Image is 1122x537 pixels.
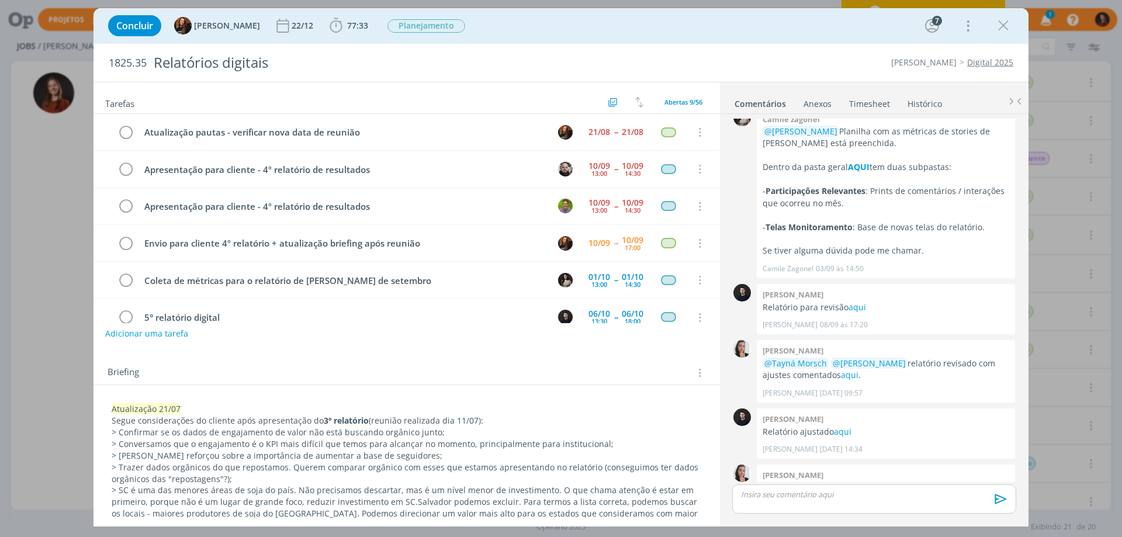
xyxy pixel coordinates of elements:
p: - : Base de novas telas do relatório. [763,221,1009,233]
span: @Tayná Morsch [764,482,827,493]
div: Atualização pautas - verificar nova data de reunião [139,125,547,140]
span: conseguimos ter dados orgânicos das "repostagens"?); [112,462,701,484]
img: C [733,340,751,358]
div: Envio para cliente 4º relatório + atualização briefing após reunião [139,236,547,251]
a: aqui [841,369,858,380]
span: [PERSON_NAME] [194,22,260,30]
img: T [558,236,573,251]
a: aqui [976,482,994,493]
div: 10/09 [622,162,643,170]
a: aqui [834,426,851,437]
b: Camile zagonel [763,114,820,124]
a: Comentários [734,93,787,110]
span: @Tayná Morsch [764,358,827,369]
img: C [733,465,751,482]
div: 21/08 [588,128,610,136]
a: Histórico [907,93,943,110]
span: Briefing [108,365,139,380]
strong: 3º relatório [324,415,369,426]
span: -- [614,128,618,136]
span: Salvador podemos excluir. Para termos a lista correta, podemos buscar os locais - maiores produto... [112,496,699,519]
span: Atualização 21/07 [112,403,181,414]
div: 06/10 [588,310,610,318]
button: C [556,309,574,326]
button: T[PERSON_NAME] [174,17,260,34]
div: 13:00 [591,170,607,176]
a: Timesheet [849,93,891,110]
div: dialog [93,8,1028,526]
p: Dentro da pasta geral tem duas subpastas: [763,161,1009,173]
a: [PERSON_NAME] [891,57,957,68]
p: > Trazer dados orgânicos do que repostamos. Querem comparar orgânico com esses que estamos aprese... [112,462,702,485]
p: relatório revisado com ajustes comentados . [763,358,1009,382]
div: Apresentação para cliente - 4º relatório de resultados [139,199,547,214]
p: Relatório ajustado [763,426,1009,438]
span: 03/09 às 14:50 [816,264,864,274]
div: 17:00 [625,244,640,251]
button: Adicionar uma tarefa [105,323,189,344]
p: > [PERSON_NAME] reforçou sobre a importância de aumentar a base de seguidores; [112,450,702,462]
span: -- [614,239,618,247]
img: T [174,17,192,34]
p: > SC é uma das menores áreas de soja do país. Não precisamos descartar, mas é um nível menor de i... [112,484,702,531]
p: Camile Zagonel [763,264,813,274]
span: 1825.35 [109,57,147,70]
span: [DATE] 14:34 [820,444,863,455]
p: Planilha com as métricas de stories de [PERSON_NAME] está preenchida. [763,126,1009,150]
div: 14:30 [625,281,640,287]
p: [PERSON_NAME] [763,444,818,455]
p: > Confirmar se os dados de engajamento de valor não está buscando orgânico junto; [112,427,702,438]
button: 77:33 [327,16,371,35]
strong: Participações Relevantes [766,185,865,196]
b: [PERSON_NAME] [763,414,823,424]
span: Concluir [116,21,153,30]
span: 77:33 [347,20,368,31]
a: Digital 2025 [967,57,1013,68]
strong: Telas Monitoramento [766,221,853,233]
div: 10/09 [588,162,610,170]
div: 13:00 [591,281,607,287]
p: - : Prints de comentários / interações que ocorreu no mês. [763,185,1009,209]
img: arrow-down-up.svg [635,97,643,108]
a: AQUI [848,161,870,172]
span: Abertas 9/56 [664,98,702,106]
span: (reunião realizada dia 11/07): [369,415,483,426]
span: -- [614,202,618,210]
p: [PERSON_NAME] [763,388,818,399]
div: 7 [932,16,942,26]
span: @[PERSON_NAME] [833,358,906,369]
div: 10/09 [588,239,610,247]
p: Se tiver alguma dúvida pode me chamar. [763,245,1009,257]
span: @[PERSON_NAME] [764,126,837,137]
div: 22/12 [292,22,316,30]
button: Concluir [108,15,161,36]
button: C [556,271,574,289]
button: T [556,198,574,215]
img: C [558,310,573,324]
span: [DATE] 09:57 [820,388,863,399]
p: [PERSON_NAME] [763,320,818,330]
p: relatório revisado . [763,482,1009,494]
a: aqui [849,302,866,313]
p: Relatório para revisão [763,302,1009,313]
img: T [558,199,573,213]
div: 10/09 [622,199,643,207]
div: 18:00 [625,318,640,324]
div: 5° relatório digital [139,310,547,325]
img: C [558,273,573,287]
div: 13:00 [591,207,607,213]
div: 06/10 [622,310,643,318]
button: G [556,160,574,178]
div: 01/10 [588,273,610,281]
span: -- [614,276,618,284]
div: 21/08 [622,128,643,136]
div: 01/10 [622,273,643,281]
img: G [558,162,573,176]
span: Tarefas [105,95,134,109]
img: C [733,408,751,426]
span: Planejamento [387,19,465,33]
span: -- [614,313,618,321]
p: > Conversamos que o engajamento é o KPI mais difícil que temos para alcançar no momento, principa... [112,438,702,450]
div: 10/09 [588,199,610,207]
